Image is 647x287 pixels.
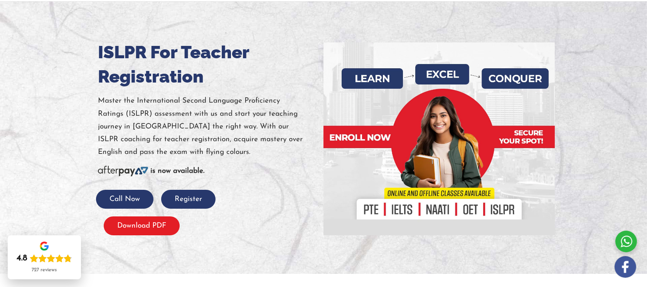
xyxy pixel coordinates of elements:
a: Register [161,196,216,203]
div: 4.8 [17,253,27,264]
button: Call Now [96,190,153,209]
div: 727 reviews [32,267,57,273]
h1: ISLPR For Teacher Registration [98,40,318,89]
button: Register [161,190,216,209]
a: Call Now [96,196,153,203]
div: Rating: 4.8 out of 5 [17,253,72,264]
p: Master the International Second Language Proficiency Ratings (ISLPR) assessment with us and start... [98,95,318,159]
b: is now available. [150,167,204,175]
a: Download PDF [104,222,180,230]
img: Afterpay-Logo [98,166,148,176]
button: Download PDF [104,216,180,235]
img: white-facebook.png [615,256,636,278]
